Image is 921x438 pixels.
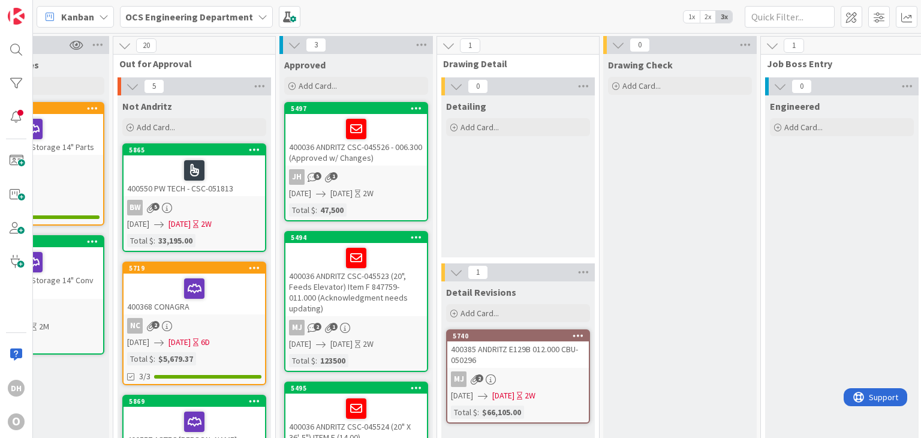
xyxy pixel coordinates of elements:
input: Quick Filter... [745,6,835,28]
div: 5719 [124,263,265,274]
div: BW [124,200,265,215]
div: MJ [447,371,589,387]
span: Approved [284,59,326,71]
div: 33,195.00 [155,234,195,247]
div: DH [8,380,25,397]
span: [DATE] [127,336,149,349]
div: NC [124,318,265,334]
div: Total $ [451,406,477,419]
span: Drawing Check [608,59,673,71]
div: 400550 PW TECH - CSC-051813 [124,155,265,196]
span: [DATE] [330,338,353,350]
span: : [153,352,155,365]
span: Add Card... [299,80,337,91]
div: 5495 [291,384,427,392]
div: 123500 [317,354,348,367]
span: 3x [716,11,732,23]
span: 1 [460,38,480,53]
span: Not Andritz [122,100,172,112]
span: Detail Revisions [446,286,516,298]
span: [DATE] [451,389,473,402]
div: 5495 [285,383,427,394]
div: 400385 ANDRITZ E129B 012.000 CBU- 050296 [447,341,589,368]
div: 5494 [285,232,427,243]
div: BW [127,200,143,215]
div: O [8,413,25,430]
span: 5 [314,172,321,180]
div: 5740 [447,331,589,341]
div: 5865 [124,145,265,155]
span: [DATE] [289,338,311,350]
div: 5740 [453,332,589,340]
div: 400368 CONAGRA [124,274,265,314]
a: 5494400036 ANDRITZ CSC-045523 (20", Feeds Elevator) Item F 847759-011.000 (Acknowledgment needs u... [284,231,428,372]
div: MJ [289,320,305,335]
div: 5865 [129,146,265,154]
span: Add Card... [137,122,175,133]
span: Drawing Detail [443,58,584,70]
div: 2W [525,389,535,402]
span: Kanban [61,10,94,24]
div: Total $ [289,354,315,367]
span: 0 [791,79,812,94]
a: 5865400550 PW TECH - CSC-051813BW[DATE][DATE]2WTotal $:33,195.00 [122,143,266,252]
span: Out for Approval [119,58,260,70]
span: 3 [306,38,326,52]
span: 2 [152,321,159,329]
div: NC [127,318,143,334]
span: Detailing [446,100,486,112]
span: 20 [136,38,156,53]
div: 5494400036 ANDRITZ CSC-045523 (20", Feeds Elevator) Item F 847759-011.000 (Acknowledgment needs u... [285,232,427,316]
a: 5497400036 ANDRITZ CSC-045526 - 006.300 (Approved w/ Changes)JH[DATE][DATE]2WTotal $:47,500 [284,102,428,221]
div: 400036 ANDRITZ CSC-045526 - 006.300 (Approved w/ Changes) [285,114,427,166]
div: 47,500 [317,203,347,217]
span: 2 [475,374,483,382]
span: Support [25,2,55,16]
span: 0 [630,38,650,52]
span: 5 [152,203,159,211]
div: 2W [363,338,374,350]
span: Add Card... [622,80,661,91]
div: 5719400368 CONAGRA [124,263,265,314]
span: : [315,203,317,217]
div: MJ [285,320,427,335]
div: 5494 [291,233,427,242]
span: 1 [784,38,804,53]
span: 2x [700,11,716,23]
div: 400036 ANDRITZ CSC-045523 (20", Feeds Elevator) Item F 847759-011.000 (Acknowledgment needs updat... [285,243,427,316]
span: 2 [314,323,321,331]
div: 5497 [285,103,427,114]
span: Add Card... [460,122,499,133]
span: [DATE] [289,187,311,200]
a: 5719400368 CONAGRANC[DATE][DATE]6DTotal $:$5,679.373/3 [122,262,266,385]
div: Total $ [127,352,153,365]
div: 5869 [124,396,265,407]
div: 2W [363,187,374,200]
div: JH [285,169,427,185]
div: 2M [39,320,49,333]
span: 5 [144,79,164,94]
div: 2W [201,218,212,230]
div: $5,679.37 [155,352,196,365]
div: $66,105.00 [479,406,524,419]
span: 1 [330,323,338,331]
span: Add Card... [784,122,823,133]
img: Visit kanbanzone.com [8,8,25,25]
span: 1x [684,11,700,23]
span: [DATE] [168,336,191,349]
div: 5740400385 ANDRITZ E129B 012.000 CBU- 050296 [447,331,589,368]
span: [DATE] [330,187,353,200]
span: Add Card... [460,308,499,319]
div: 5865400550 PW TECH - CSC-051813 [124,145,265,196]
span: [DATE] [168,218,191,230]
div: 5869 [129,397,265,406]
span: 3/3 [139,370,151,383]
span: : [153,234,155,247]
span: [DATE] [492,389,514,402]
b: OCS Engineering Department [125,11,253,23]
a: 5740400385 ANDRITZ E129B 012.000 CBU- 050296MJ[DATE][DATE]2WTotal $:$66,105.00 [446,329,590,424]
div: 5497 [291,104,427,113]
div: 5719 [129,264,265,272]
span: 0 [468,79,488,94]
span: 1 [330,172,338,180]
